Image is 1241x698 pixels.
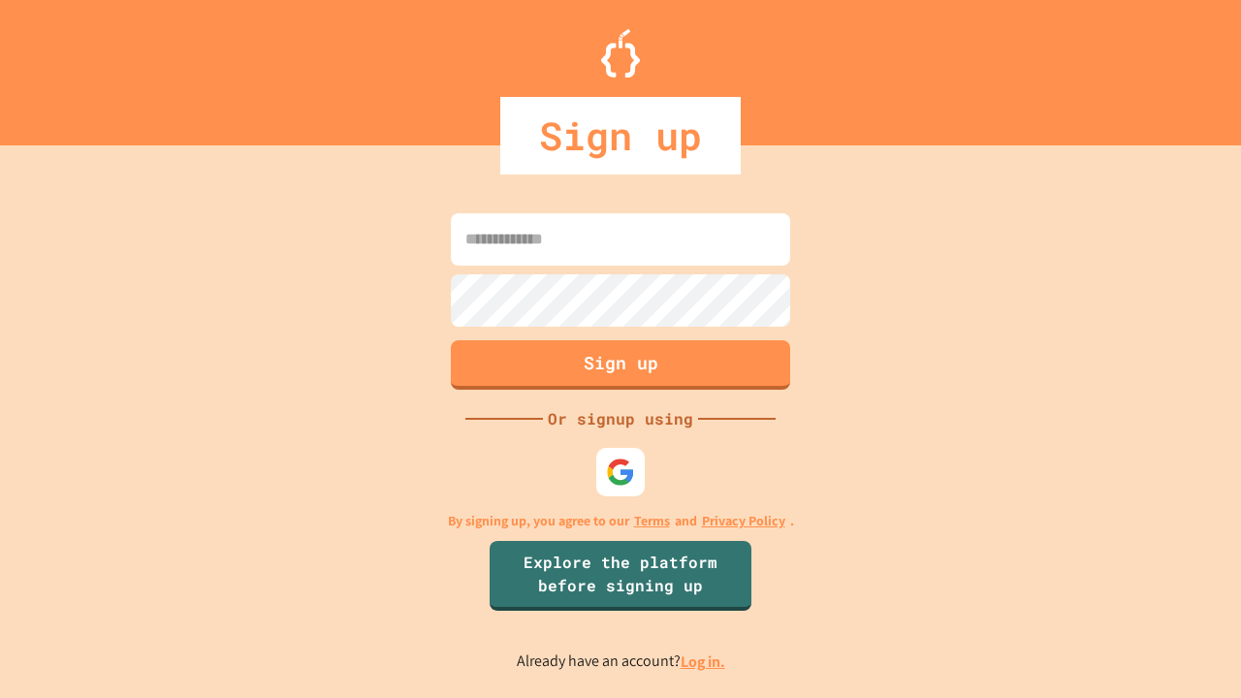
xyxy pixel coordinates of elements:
[601,29,640,78] img: Logo.svg
[606,458,635,487] img: google-icon.svg
[702,511,785,531] a: Privacy Policy
[448,511,794,531] p: By signing up, you agree to our and .
[500,97,741,174] div: Sign up
[517,650,725,674] p: Already have an account?
[490,541,751,611] a: Explore the platform before signing up
[634,511,670,531] a: Terms
[681,651,725,672] a: Log in.
[451,340,790,390] button: Sign up
[543,407,698,430] div: Or signup using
